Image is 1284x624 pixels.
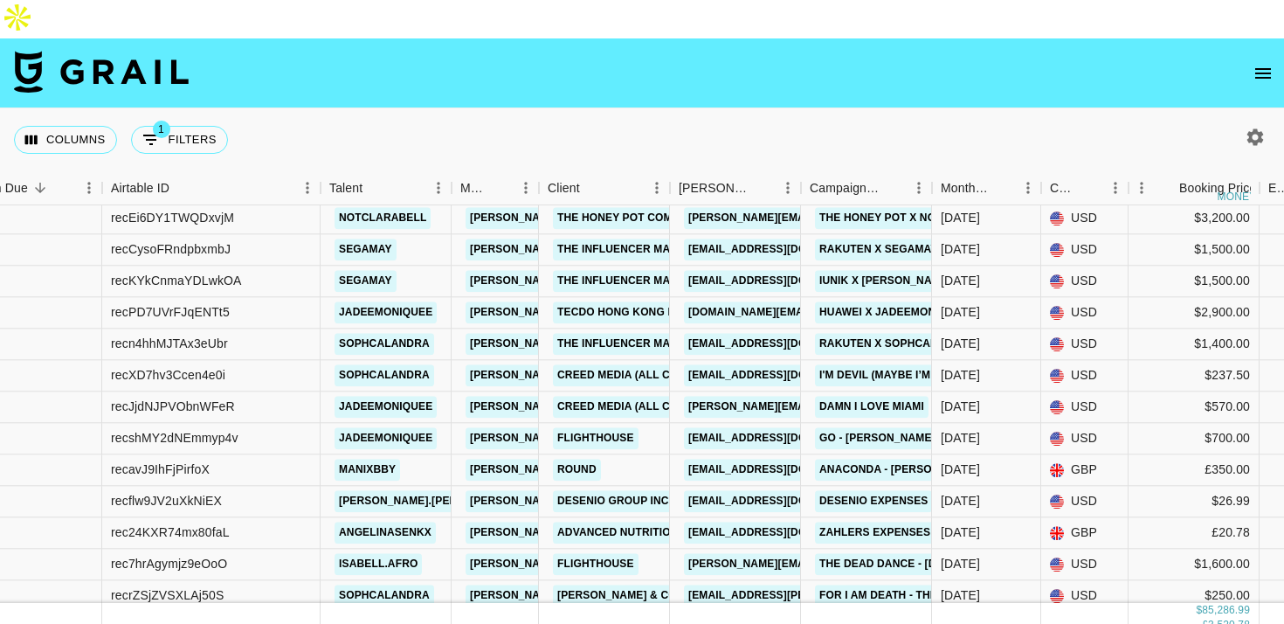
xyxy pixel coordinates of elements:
[553,270,776,292] a: The Influencer Marketing Factory
[553,585,705,607] a: [PERSON_NAME] & Co LLC
[991,176,1015,200] button: Sort
[1102,175,1129,201] button: Menu
[679,171,750,205] div: [PERSON_NAME]
[1129,423,1260,454] div: $700.00
[553,459,601,481] a: Round
[941,461,980,479] div: Oct '25
[941,241,980,259] div: Oct '25
[153,121,170,138] span: 1
[941,304,980,322] div: Oct '25
[815,333,980,355] a: Rakuten x sophcalandra
[102,171,321,205] div: Airtable ID
[111,210,234,227] div: recEi6DY1TWQDxvjM
[466,427,750,449] a: [PERSON_NAME][EMAIL_ADDRESS][DOMAIN_NAME]
[321,171,452,205] div: Talent
[775,175,801,201] button: Menu
[815,427,1043,449] a: Go - [PERSON_NAME] & [PERSON_NAME]
[684,270,880,292] a: [EMAIL_ADDRESS][DOMAIN_NAME]
[815,364,1083,386] a: I'm Devil (maybe I’m that bad) killevaworld
[1129,580,1260,612] div: $250.00
[1041,486,1129,517] div: USD
[335,553,422,575] a: isabell.afro
[14,126,117,154] button: Select columns
[553,302,714,323] a: TECDO HONG KONG LIMITED
[131,126,228,154] button: Show filters
[1041,234,1129,266] div: USD
[941,524,980,542] div: Oct '25
[932,171,1041,205] div: Month Due
[466,522,750,544] a: [PERSON_NAME][EMAIL_ADDRESS][DOMAIN_NAME]
[111,273,242,290] div: recKYkCnmaYDLwkOA
[111,493,222,510] div: recflw9JV2uXkNiEX
[684,396,969,418] a: [PERSON_NAME][EMAIL_ADDRESS][DOMAIN_NAME]
[1041,360,1129,392] div: USD
[466,396,750,418] a: [PERSON_NAME][EMAIL_ADDRESS][DOMAIN_NAME]
[941,171,991,205] div: Month Due
[1129,549,1260,580] div: $1,600.00
[1041,580,1129,612] div: USD
[941,556,980,573] div: Oct '25
[941,336,980,353] div: Oct '25
[750,176,775,200] button: Sort
[815,553,1141,575] a: The Dead Dance - [DEMOGRAPHIC_DATA][PERSON_NAME]
[684,553,1059,575] a: [PERSON_NAME][EMAIL_ADDRESS][PERSON_NAME][DOMAIN_NAME]
[111,430,238,447] div: recshMY2dNEmmyp4v
[1129,486,1260,517] div: $26.99
[815,302,973,323] a: Huawei x jadeemoniquee
[294,175,321,201] button: Menu
[801,171,932,205] div: Campaign (Type)
[1041,392,1129,423] div: USD
[553,396,735,418] a: Creed Media (All Campaigns)
[1129,517,1260,549] div: £20.78
[941,273,980,290] div: Oct '25
[1041,171,1129,205] div: Currency
[810,171,881,205] div: Campaign (Type)
[111,587,224,605] div: recrZSjZVSXLAj50S
[1041,329,1129,360] div: USD
[1129,454,1260,486] div: £350.00
[539,171,670,205] div: Client
[815,490,932,512] a: Desenio Expenses
[684,333,880,355] a: [EMAIL_ADDRESS][DOMAIN_NAME]
[906,175,932,201] button: Menu
[362,176,387,200] button: Sort
[684,364,880,386] a: [EMAIL_ADDRESS][DOMAIN_NAME]
[169,176,194,200] button: Sort
[111,461,210,479] div: recavJ9IhFjPirfoX
[513,175,539,201] button: Menu
[684,207,969,229] a: [PERSON_NAME][EMAIL_ADDRESS][DOMAIN_NAME]
[1041,454,1129,486] div: GBP
[335,490,556,512] a: [PERSON_NAME].[PERSON_NAME].bell
[466,490,750,512] a: [PERSON_NAME][EMAIL_ADDRESS][DOMAIN_NAME]
[815,239,942,260] a: Rakuten x Segamay
[1129,234,1260,266] div: $1,500.00
[466,302,750,323] a: [PERSON_NAME][EMAIL_ADDRESS][DOMAIN_NAME]
[1129,329,1260,360] div: $1,400.00
[111,524,230,542] div: rec24KXR74mx80faL
[1129,297,1260,329] div: $2,900.00
[488,176,513,200] button: Sort
[684,427,880,449] a: [EMAIL_ADDRESS][DOMAIN_NAME]
[941,399,980,416] div: Oct '25
[815,585,1048,607] a: For I Am Death - The Pretty Reckless
[335,207,431,229] a: notclarabell
[111,241,231,259] div: recCysoFRndpbxmbJ
[684,459,880,481] a: [EMAIL_ADDRESS][DOMAIN_NAME]
[1155,176,1179,200] button: Sort
[881,176,906,200] button: Sort
[684,490,880,512] a: [EMAIL_ADDRESS][DOMAIN_NAME]
[335,270,397,292] a: segamay
[684,522,880,544] a: [EMAIL_ADDRESS][DOMAIN_NAME]
[1041,423,1129,454] div: USD
[684,585,969,607] a: [EMAIL_ADDRESS][PERSON_NAME][DOMAIN_NAME]
[1218,191,1257,202] div: money
[335,239,397,260] a: segamay
[466,364,750,386] a: [PERSON_NAME][EMAIL_ADDRESS][DOMAIN_NAME]
[466,333,750,355] a: [PERSON_NAME][EMAIL_ADDRESS][DOMAIN_NAME]
[1041,297,1129,329] div: USD
[1078,176,1102,200] button: Sort
[1129,392,1260,423] div: $570.00
[466,239,750,260] a: [PERSON_NAME][EMAIL_ADDRESS][DOMAIN_NAME]
[941,493,980,510] div: Oct '25
[1129,175,1155,201] button: Menu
